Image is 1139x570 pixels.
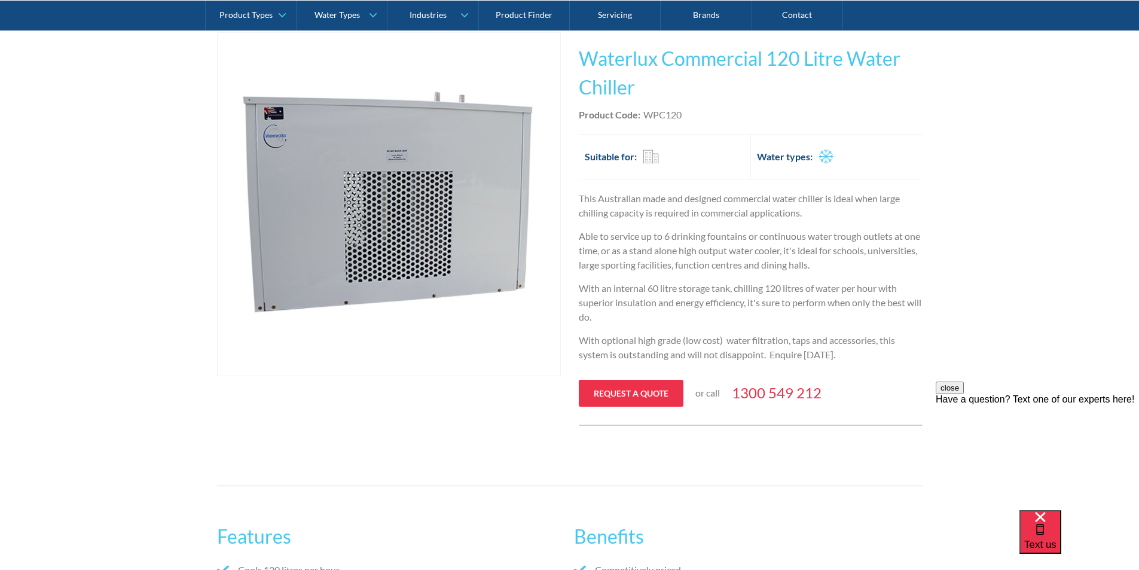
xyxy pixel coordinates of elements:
[732,382,822,404] a: 1300 549 212
[757,150,813,164] h2: Water types:
[219,10,273,20] div: Product Types
[579,109,640,120] strong: Product Code:
[585,150,637,164] h2: Suitable for:
[314,10,360,20] div: Water Types
[574,522,922,551] h2: Benefits
[579,44,923,102] h1: Waterlux Commercial 120 Litre Water Chiller
[579,333,923,362] p: With optional high grade (low cost) water filtration, taps and accessories, this system is outsta...
[579,229,923,272] p: Able to service up to 6 drinking fountains or continuous water trough outlets at one time, or as ...
[218,33,560,376] img: Waterlux Commercial 120 Litre Water Chiller
[579,281,923,324] p: With an internal 60 litre storage tank, chilling 120 litres of water per hour with superior insul...
[695,386,720,400] p: or call
[643,108,682,122] div: WPC120
[410,10,447,20] div: Industries
[217,522,565,551] h2: Features
[579,380,683,407] a: Request a quote
[1019,510,1139,570] iframe: podium webchat widget bubble
[936,382,1139,525] iframe: podium webchat widget prompt
[217,32,561,376] a: open lightbox
[579,191,923,220] p: This Australian made and designed commercial water chiller is ideal when large chilling capacity ...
